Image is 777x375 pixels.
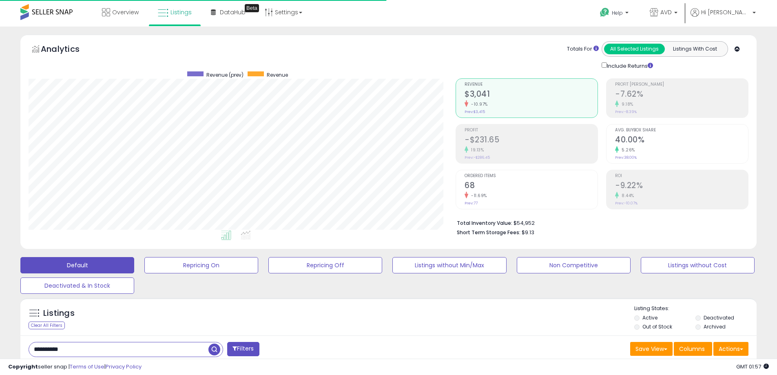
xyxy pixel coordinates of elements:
[736,363,769,371] span: 2025-09-10 01:57 GMT
[604,44,665,54] button: All Selected Listings
[70,363,104,371] a: Terms of Use
[468,101,488,107] small: -10.97%
[630,342,673,356] button: Save View
[465,181,598,192] h2: 68
[112,8,139,16] span: Overview
[691,8,756,27] a: Hi [PERSON_NAME]
[29,322,65,329] div: Clear All Filters
[704,323,726,330] label: Archived
[567,45,599,53] div: Totals For
[465,128,598,133] span: Profit
[106,363,142,371] a: Privacy Policy
[615,82,748,87] span: Profit [PERSON_NAME]
[468,147,484,153] small: 19.13%
[220,8,246,16] span: DataHub
[615,109,637,114] small: Prev: -8.39%
[268,257,382,273] button: Repricing Off
[267,71,288,78] span: Revenue
[619,101,633,107] small: 9.18%
[619,193,634,199] small: 8.44%
[600,7,610,18] i: Get Help
[457,220,512,226] b: Total Inventory Value:
[41,43,95,57] h5: Analytics
[465,155,490,160] small: Prev: -$286.45
[170,8,192,16] span: Listings
[465,89,598,100] h2: $3,041
[642,314,657,321] label: Active
[615,155,637,160] small: Prev: 38.00%
[8,363,38,371] strong: Copyright
[245,4,259,12] div: Tooltip anchor
[465,82,598,87] span: Revenue
[642,323,672,330] label: Out of Stock
[593,1,637,27] a: Help
[20,277,134,294] button: Deactivated & In Stock
[43,308,75,319] h5: Listings
[227,342,259,356] button: Filters
[615,174,748,178] span: ROI
[465,201,478,206] small: Prev: 77
[465,135,598,146] h2: -$231.65
[465,174,598,178] span: Ordered Items
[615,128,748,133] span: Avg. Buybox Share
[641,257,755,273] button: Listings without Cost
[8,363,142,371] div: seller snap | |
[206,71,244,78] span: Revenue (prev)
[660,8,672,16] span: AVD
[457,217,742,227] li: $54,952
[619,147,635,153] small: 5.26%
[465,109,485,114] small: Prev: $3,415
[595,61,663,70] div: Include Returns
[664,44,725,54] button: Listings With Cost
[615,201,638,206] small: Prev: -10.07%
[679,345,705,353] span: Columns
[468,193,487,199] small: -11.69%
[713,342,748,356] button: Actions
[612,9,623,16] span: Help
[392,257,506,273] button: Listings without Min/Max
[674,342,712,356] button: Columns
[20,257,134,273] button: Default
[615,89,748,100] h2: -7.62%
[634,305,757,313] p: Listing States:
[517,257,631,273] button: Non Competitive
[457,229,520,236] b: Short Term Storage Fees:
[701,8,750,16] span: Hi [PERSON_NAME]
[522,229,534,236] span: $9.13
[615,135,748,146] h2: 40.00%
[615,181,748,192] h2: -9.22%
[704,314,734,321] label: Deactivated
[144,257,258,273] button: Repricing On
